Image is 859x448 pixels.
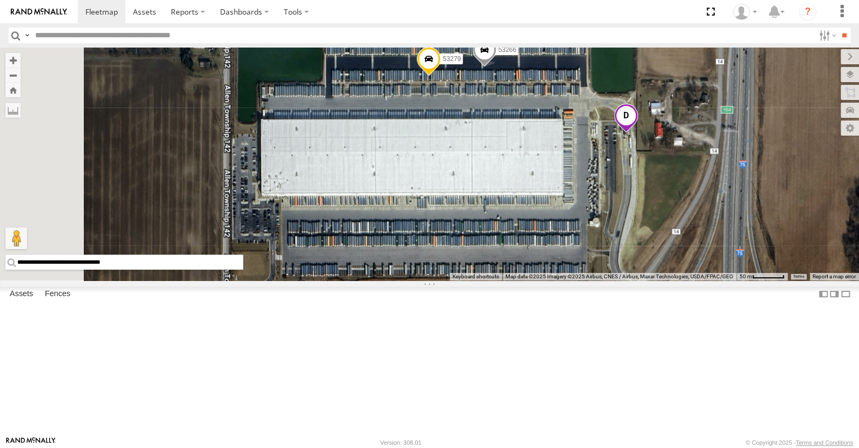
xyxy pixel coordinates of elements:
[815,28,838,43] label: Search Filter Options
[5,103,21,118] label: Measure
[5,228,27,249] button: Drag Pegman onto the map to open Street View
[840,286,851,302] label: Hide Summary Table
[452,273,499,280] button: Keyboard shortcuts
[498,46,516,54] span: 53266
[380,439,421,446] div: Version: 308.01
[5,83,21,97] button: Zoom Home
[799,3,816,21] i: ?
[818,286,829,302] label: Dock Summary Table to the Left
[23,28,31,43] label: Search Query
[6,437,56,448] a: Visit our Website
[793,275,804,279] a: Terms (opens in new tab)
[745,439,853,446] div: © Copyright 2025 -
[11,8,67,16] img: rand-logo.svg
[841,121,859,136] label: Map Settings
[736,273,788,280] button: Map Scale: 50 m per 56 pixels
[813,273,856,279] a: Report a map error
[5,68,21,83] button: Zoom out
[4,286,38,302] label: Assets
[796,439,853,446] a: Terms and Conditions
[5,53,21,68] button: Zoom in
[829,286,840,302] label: Dock Summary Table to the Right
[443,55,461,63] span: 53279
[505,273,733,279] span: Map data ©2025 Imagery ©2025 Airbus, CNES / Airbus, Maxar Technologies, USDA/FPAC/GEO
[729,4,761,20] div: Miky Transport
[39,286,76,302] label: Fences
[740,273,752,279] span: 50 m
